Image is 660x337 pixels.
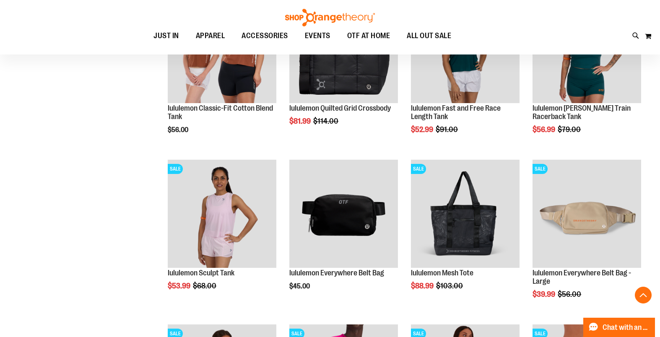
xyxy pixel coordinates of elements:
button: Back To Top [635,287,652,303]
span: $103.00 [436,282,464,290]
span: SALE [411,164,426,174]
a: lululemon Everywhere Belt Bag - Large [533,269,631,285]
a: lululemon Sculpt Tank [168,269,234,277]
span: $91.00 [436,125,459,134]
span: EVENTS [305,26,330,45]
a: lululemon Classic-Fit Cotton Blend Tank [168,104,273,121]
a: lululemon Everywhere Belt Bag [289,160,398,270]
a: lululemon Fast and Free Race Length Tank [411,104,501,121]
span: $56.00 [558,290,582,298]
a: lululemon [PERSON_NAME] Train Racerback Tank [533,104,631,121]
a: lululemon Quilted Grid Crossbody [289,104,391,112]
span: $52.99 [411,125,434,134]
span: $79.00 [558,125,582,134]
span: $81.99 [289,117,312,125]
a: Main Image of 1538347SALE [168,160,276,270]
span: ACCESSORIES [242,26,288,45]
img: Main Image of 1538347 [168,160,276,268]
span: $114.00 [313,117,340,125]
img: lululemon Everywhere Belt Bag [289,160,398,268]
div: product [407,156,524,311]
img: Product image for lululemon Mesh Tote [411,160,520,268]
img: Shop Orangetheory [284,9,376,26]
div: product [285,156,402,311]
span: JUST IN [153,26,179,45]
span: $56.99 [533,125,556,134]
span: $88.99 [411,282,435,290]
span: SALE [533,164,548,174]
a: lululemon Everywhere Belt Bag [289,269,384,277]
span: Chat with an Expert [603,324,650,332]
span: SALE [168,164,183,174]
div: product [164,156,281,311]
button: Chat with an Expert [583,318,655,337]
span: $56.00 [168,126,190,134]
span: OTF AT HOME [347,26,390,45]
span: ALL OUT SALE [407,26,451,45]
a: Product image for lululemon Mesh ToteSALE [411,160,520,270]
span: $39.99 [533,290,556,298]
span: $53.99 [168,282,192,290]
span: APPAREL [196,26,225,45]
a: Product image for lululemon Everywhere Belt Bag LargeSALE [533,160,641,270]
div: product [528,156,645,320]
img: Product image for lululemon Everywhere Belt Bag Large [533,160,641,268]
span: $45.00 [289,283,311,290]
a: lululemon Mesh Tote [411,269,473,277]
span: $68.00 [193,282,218,290]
